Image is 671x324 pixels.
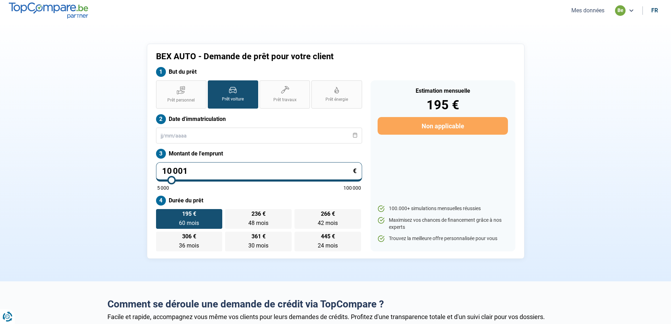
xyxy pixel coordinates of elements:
[378,99,508,111] div: 195 €
[107,313,564,320] div: Facile et rapide, accompagnez vous même vos clients pour leurs demandes de crédits. Profitez d'un...
[353,168,356,174] span: €
[248,242,268,249] span: 30 mois
[569,7,607,14] button: Mes données
[321,234,335,239] span: 445 €
[156,67,362,77] label: But du prêt
[615,5,626,16] div: be
[378,205,508,212] li: 100.000+ simulations mensuelles réussies
[156,51,423,62] h1: BEX AUTO - Demande de prêt pour votre client
[179,220,199,226] span: 60 mois
[273,97,297,103] span: Prêt travaux
[156,114,362,124] label: Date d'immatriculation
[248,220,268,226] span: 48 mois
[251,234,266,239] span: 361 €
[651,7,658,14] div: fr
[325,97,348,103] span: Prêt énergie
[251,211,266,217] span: 236 €
[343,185,361,190] span: 100 000
[156,196,362,206] label: Durée du prêt
[182,234,196,239] span: 306 €
[156,128,362,143] input: jj/mm/aaaa
[179,242,199,249] span: 36 mois
[107,298,564,310] h2: Comment se déroule une demande de crédit via TopCompare ?
[378,88,508,94] div: Estimation mensuelle
[378,217,508,231] li: Maximisez vos chances de financement grâce à nos experts
[378,235,508,242] li: Trouvez la meilleure offre personnalisée pour vous
[182,211,196,217] span: 195 €
[222,96,244,102] span: Prêt voiture
[318,220,338,226] span: 42 mois
[378,117,508,135] button: Non applicable
[156,149,362,159] label: Montant de l'emprunt
[318,242,338,249] span: 24 mois
[167,97,195,103] span: Prêt personnel
[321,211,335,217] span: 266 €
[9,2,88,18] img: TopCompare.be
[157,185,169,190] span: 5 000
